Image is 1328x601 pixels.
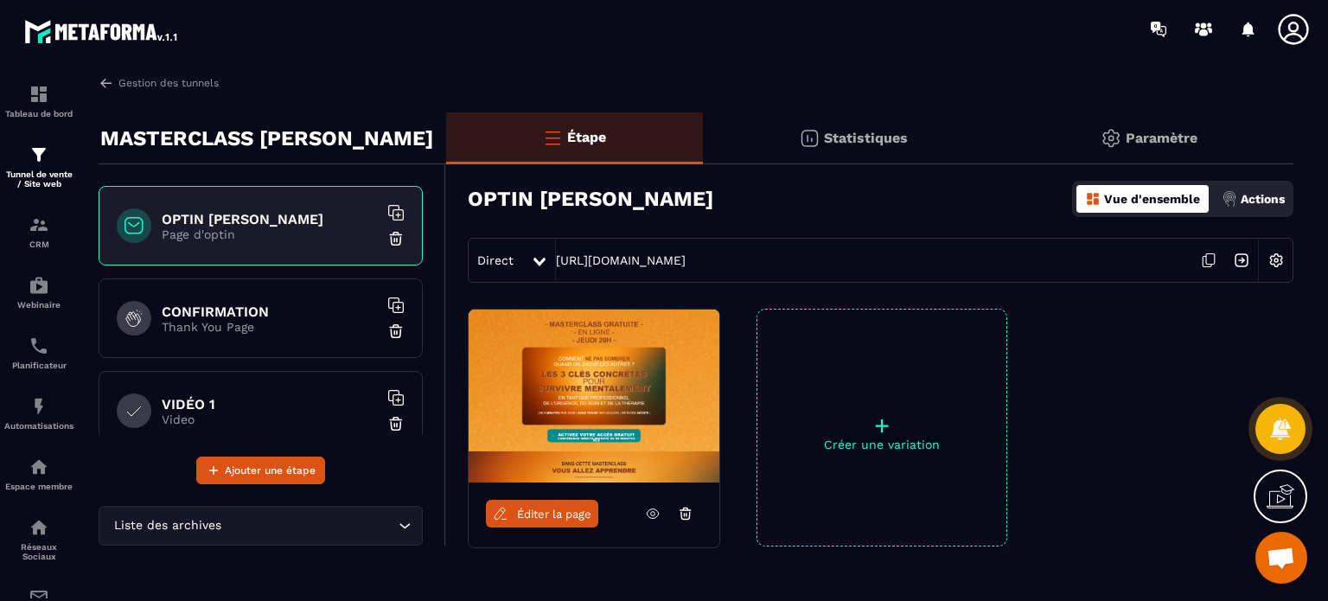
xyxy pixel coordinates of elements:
[757,438,1006,451] p: Créer une variation
[824,130,908,146] p: Statistiques
[99,75,114,91] img: arrow
[29,336,49,356] img: scheduler
[387,230,405,247] img: trash
[4,482,73,491] p: Espace membre
[1255,532,1307,584] a: Ouvrir le chat
[4,169,73,189] p: Tunnel de vente / Site web
[4,71,73,131] a: formationformationTableau de bord
[24,16,180,47] img: logo
[1126,130,1197,146] p: Paramètre
[4,240,73,249] p: CRM
[29,144,49,165] img: formation
[542,127,563,148] img: bars-o.4a397970.svg
[477,253,514,267] span: Direct
[99,75,219,91] a: Gestion des tunnels
[556,253,686,267] a: [URL][DOMAIN_NAME]
[99,506,423,546] div: Search for option
[4,131,73,201] a: formationformationTunnel de vente / Site web
[162,320,378,334] p: Thank You Page
[4,383,73,444] a: automationsautomationsAutomatisations
[1225,244,1258,277] img: arrow-next.bcc2205e.svg
[29,457,49,477] img: automations
[110,516,225,535] span: Liste des archives
[469,310,719,483] img: image
[387,415,405,432] img: trash
[4,323,73,383] a: schedulerschedulerPlanificateur
[162,304,378,320] h6: CONFIRMATION
[162,227,378,241] p: Page d'optin
[4,262,73,323] a: automationsautomationsWebinaire
[29,275,49,296] img: automations
[1241,192,1285,206] p: Actions
[757,413,1006,438] p: +
[162,412,378,426] p: Video
[1104,192,1200,206] p: Vue d'ensemble
[4,542,73,561] p: Réseaux Sociaux
[4,421,73,431] p: Automatisations
[4,444,73,504] a: automationsautomationsEspace membre
[486,500,598,527] a: Éditer la page
[29,396,49,417] img: automations
[4,300,73,310] p: Webinaire
[196,457,325,484] button: Ajouter une étape
[4,361,73,370] p: Planificateur
[468,187,713,211] h3: OPTIN [PERSON_NAME]
[4,201,73,262] a: formationformationCRM
[29,84,49,105] img: formation
[1085,191,1101,207] img: dashboard-orange.40269519.svg
[225,516,394,535] input: Search for option
[225,462,316,479] span: Ajouter une étape
[567,129,606,145] p: Étape
[1222,191,1237,207] img: actions.d6e523a2.png
[4,504,73,574] a: social-networksocial-networkRéseaux Sociaux
[1101,128,1121,149] img: setting-gr.5f69749f.svg
[387,323,405,340] img: trash
[100,121,433,156] p: MASTERCLASS [PERSON_NAME]
[4,109,73,118] p: Tableau de bord
[162,396,378,412] h6: VIDÉO 1
[29,517,49,538] img: social-network
[799,128,820,149] img: stats.20deebd0.svg
[162,211,378,227] h6: OPTIN [PERSON_NAME]
[1260,244,1293,277] img: setting-w.858f3a88.svg
[517,508,591,521] span: Éditer la page
[29,214,49,235] img: formation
